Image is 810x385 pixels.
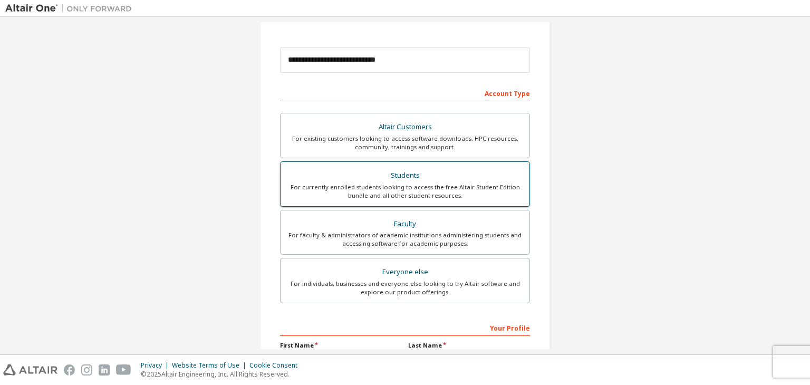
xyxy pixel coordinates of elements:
[249,361,304,370] div: Cookie Consent
[287,134,523,151] div: For existing customers looking to access software downloads, HPC resources, community, trainings ...
[408,341,530,350] label: Last Name
[81,364,92,376] img: instagram.svg
[280,341,402,350] label: First Name
[287,231,523,248] div: For faculty & administrators of academic institutions administering students and accessing softwa...
[3,364,57,376] img: altair_logo.svg
[172,361,249,370] div: Website Terms of Use
[5,3,137,14] img: Altair One
[99,364,110,376] img: linkedin.svg
[116,364,131,376] img: youtube.svg
[287,280,523,296] div: For individuals, businesses and everyone else looking to try Altair software and explore our prod...
[280,319,530,336] div: Your Profile
[287,168,523,183] div: Students
[287,217,523,232] div: Faculty
[280,84,530,101] div: Account Type
[287,265,523,280] div: Everyone else
[287,183,523,200] div: For currently enrolled students looking to access the free Altair Student Edition bundle and all ...
[141,370,304,379] p: © 2025 Altair Engineering, Inc. All Rights Reserved.
[64,364,75,376] img: facebook.svg
[141,361,172,370] div: Privacy
[287,120,523,134] div: Altair Customers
